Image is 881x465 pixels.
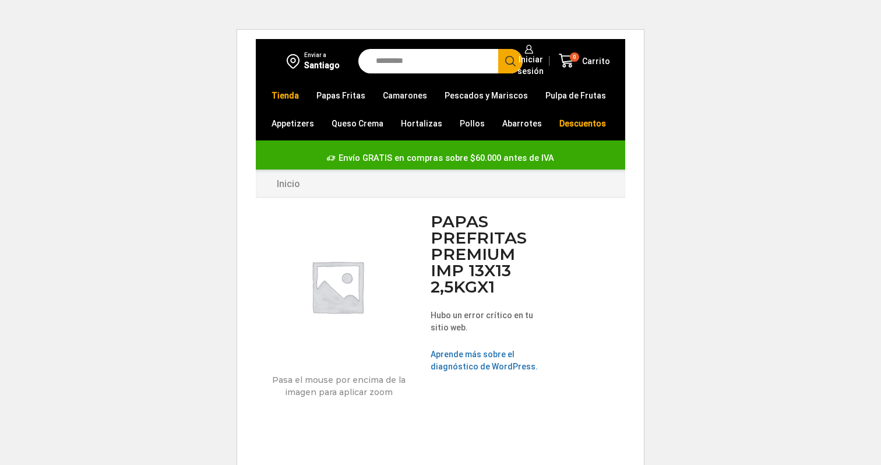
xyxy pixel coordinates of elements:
[512,39,544,83] a: Iniciar sesión
[304,59,340,71] div: Santiago
[311,84,371,107] a: Papas Fritas
[454,112,491,135] a: Pollos
[498,49,523,73] button: Search button
[265,213,410,359] img: Placeholder
[377,84,433,107] a: Camarones
[431,213,542,295] h1: PAPAS PREFRITAS PREMIUM IMP 13X13 2,5KGX1
[265,374,413,399] p: Pasa el mouse por encima de la imagen para aplicar zoom
[276,178,301,189] a: Inicio
[579,55,610,67] span: Carrito
[431,309,542,334] p: Hubo un error crítico en tu sitio web.
[266,84,305,107] a: Tienda
[266,112,320,135] a: Appetizers
[439,84,534,107] a: Pescados y Mariscos
[496,112,548,135] a: Abarrotes
[514,54,544,77] span: Iniciar sesión
[570,52,579,62] span: 0
[287,51,304,71] img: address-field-icon.svg
[540,84,612,107] a: Pulpa de Frutas
[395,112,448,135] a: Hortalizas
[555,47,614,75] a: 0 Carrito
[431,350,538,371] a: Aprende más sobre el diagnóstico de WordPress.
[276,178,301,189] nav: Breadcrumb
[326,112,389,135] a: Queso Crema
[304,51,340,59] div: Enviar a
[554,112,612,135] a: Descuentos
